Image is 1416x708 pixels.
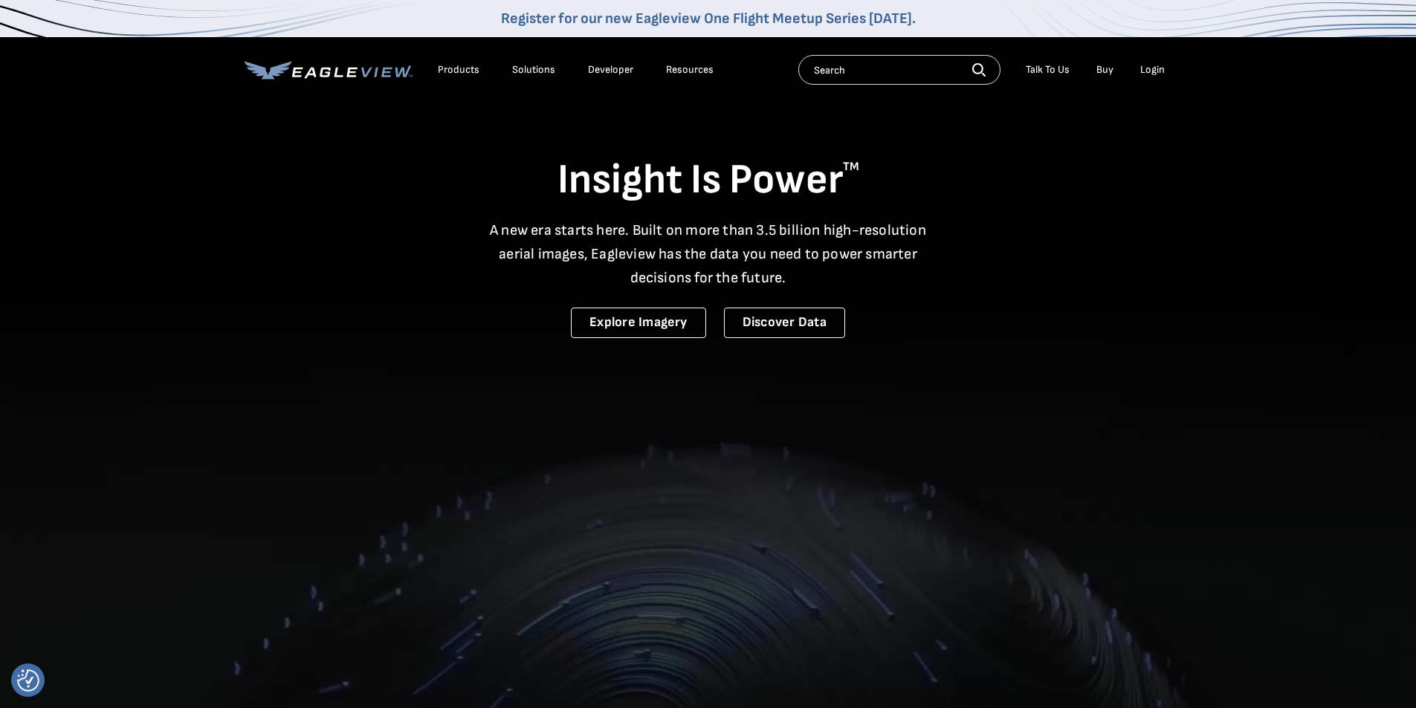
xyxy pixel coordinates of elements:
[17,669,39,692] button: Consent Preferences
[481,218,936,290] p: A new era starts here. Built on more than 3.5 billion high-resolution aerial images, Eagleview ha...
[798,55,1000,85] input: Search
[1026,63,1070,77] div: Talk To Us
[724,308,845,338] a: Discover Data
[512,63,555,77] div: Solutions
[438,63,479,77] div: Products
[666,63,714,77] div: Resources
[1096,63,1113,77] a: Buy
[571,308,706,338] a: Explore Imagery
[843,160,859,174] sup: TM
[501,10,916,27] a: Register for our new Eagleview One Flight Meetup Series [DATE].
[1140,63,1165,77] div: Login
[17,669,39,692] img: Revisit consent button
[588,63,633,77] a: Developer
[245,155,1172,207] h1: Insight Is Power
